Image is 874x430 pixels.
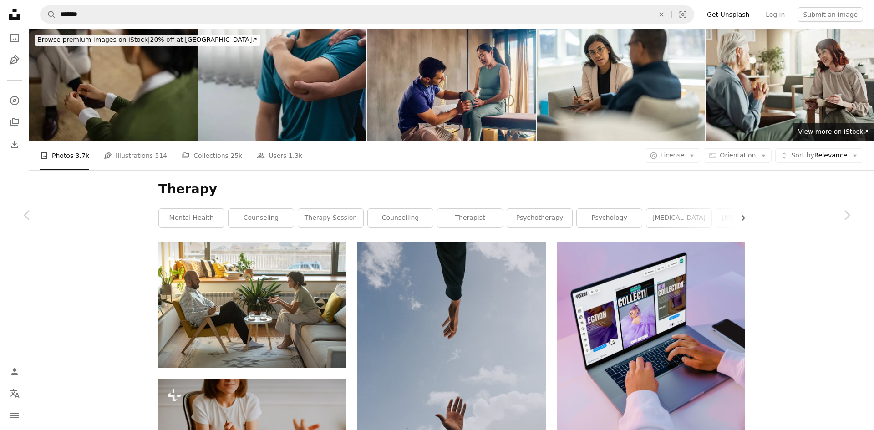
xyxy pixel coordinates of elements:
span: 514 [155,151,168,161]
a: Next [819,172,874,259]
a: [MEDICAL_DATA] [716,209,781,227]
span: Orientation [720,152,756,159]
a: counselling [368,209,433,227]
span: View more on iStock ↗ [798,128,869,135]
img: Physiotherapist assisting patient with arm rehabilitation. Healthcare and physical therapy concept [198,29,367,141]
a: counseling [229,209,294,227]
button: Submit an image [798,7,863,22]
h1: Therapy [158,181,745,197]
img: Individual Counselling [537,29,705,141]
img: file-1719664968387-83d5a3f4d758image [557,242,745,430]
button: Visual search [672,6,694,23]
img: Counseling Session Capturing Hands Gestures of Trust and Communication [29,29,198,141]
button: Orientation [704,148,772,163]
a: two person's arms [357,364,545,372]
a: Illustrations [5,51,24,69]
a: Browse premium images on iStock|20% off at [GEOGRAPHIC_DATA]↗ [29,29,265,51]
button: Search Unsplash [41,6,56,23]
button: Sort byRelevance [775,148,863,163]
img: Psychologist, chat and senior woman with notes and smile from mental health assessment in consult... [706,29,874,141]
button: Clear [651,6,671,23]
span: Sort by [791,152,814,159]
span: License [661,152,685,159]
a: [MEDICAL_DATA] [646,209,711,227]
a: psychology [577,209,642,227]
a: a man and a woman sitting on a couch talking [158,301,346,309]
a: Collections 25k [182,141,242,170]
a: therapist [437,209,503,227]
a: Collections [5,113,24,132]
a: Photos [5,29,24,47]
img: a man and a woman sitting on a couch talking [158,242,346,367]
a: therapy session [298,209,363,227]
span: 25k [230,151,242,161]
button: Language [5,384,24,403]
a: View more on iStock↗ [793,123,874,141]
a: Log in [760,7,790,22]
a: Explore [5,91,24,110]
a: Download History [5,135,24,153]
a: mental health [159,209,224,227]
a: Get Unsplash+ [701,7,760,22]
button: scroll list to the right [735,209,745,227]
button: License [645,148,701,163]
span: 1.3k [289,151,302,161]
button: Menu [5,406,24,425]
a: Log in / Sign up [5,363,24,381]
a: Users 1.3k [257,141,302,170]
span: 20% off at [GEOGRAPHIC_DATA] ↗ [37,36,257,43]
form: Find visuals sitewide [40,5,694,24]
a: psychotherapy [507,209,572,227]
img: Physiotherapist examining knee of female patient. Close-up shot in rehabilitation clinic. Healthc... [367,29,536,141]
span: Browse premium images on iStock | [37,36,150,43]
a: Illustrations 514 [104,141,167,170]
span: Relevance [791,151,847,160]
